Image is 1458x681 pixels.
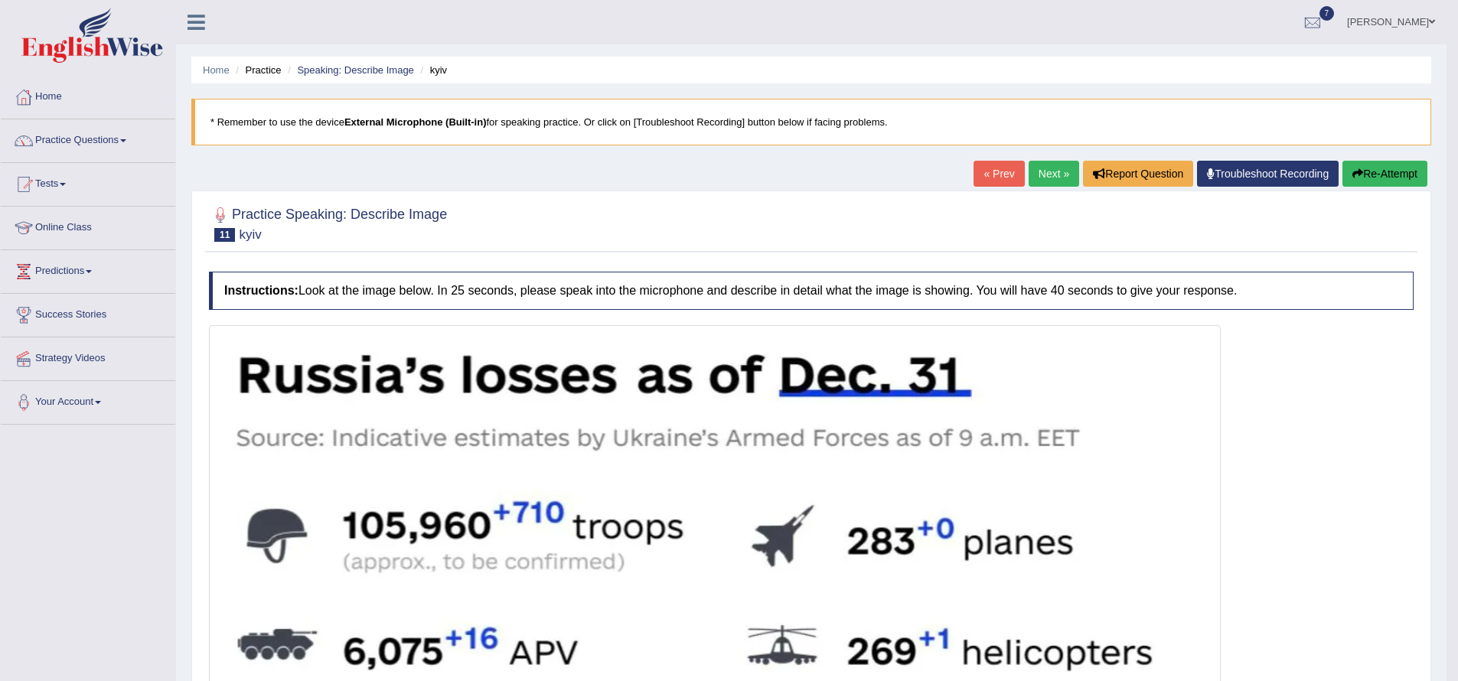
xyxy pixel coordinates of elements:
[214,228,235,242] span: 11
[974,161,1024,187] a: « Prev
[239,227,261,242] small: kyiv
[1,207,175,245] a: Online Class
[232,63,281,77] li: Practice
[191,99,1431,145] blockquote: * Remember to use the device for speaking practice. Or click on [Troubleshoot Recording] button b...
[1,76,175,114] a: Home
[1342,161,1427,187] button: Re-Attempt
[1197,161,1339,187] a: Troubleshoot Recording
[209,272,1414,310] h4: Look at the image below. In 25 seconds, please speak into the microphone and describe in detail w...
[1,381,175,419] a: Your Account
[203,64,230,76] a: Home
[1319,6,1335,21] span: 7
[297,64,413,76] a: Speaking: Describe Image
[1,119,175,158] a: Practice Questions
[416,63,447,77] li: kyiv
[1083,161,1193,187] button: Report Question
[224,284,298,297] b: Instructions:
[1,250,175,288] a: Predictions
[344,116,487,128] b: External Microphone (Built-in)
[1,163,175,201] a: Tests
[1,337,175,376] a: Strategy Videos
[209,204,447,242] h2: Practice Speaking: Describe Image
[1,294,175,332] a: Success Stories
[1029,161,1079,187] a: Next »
